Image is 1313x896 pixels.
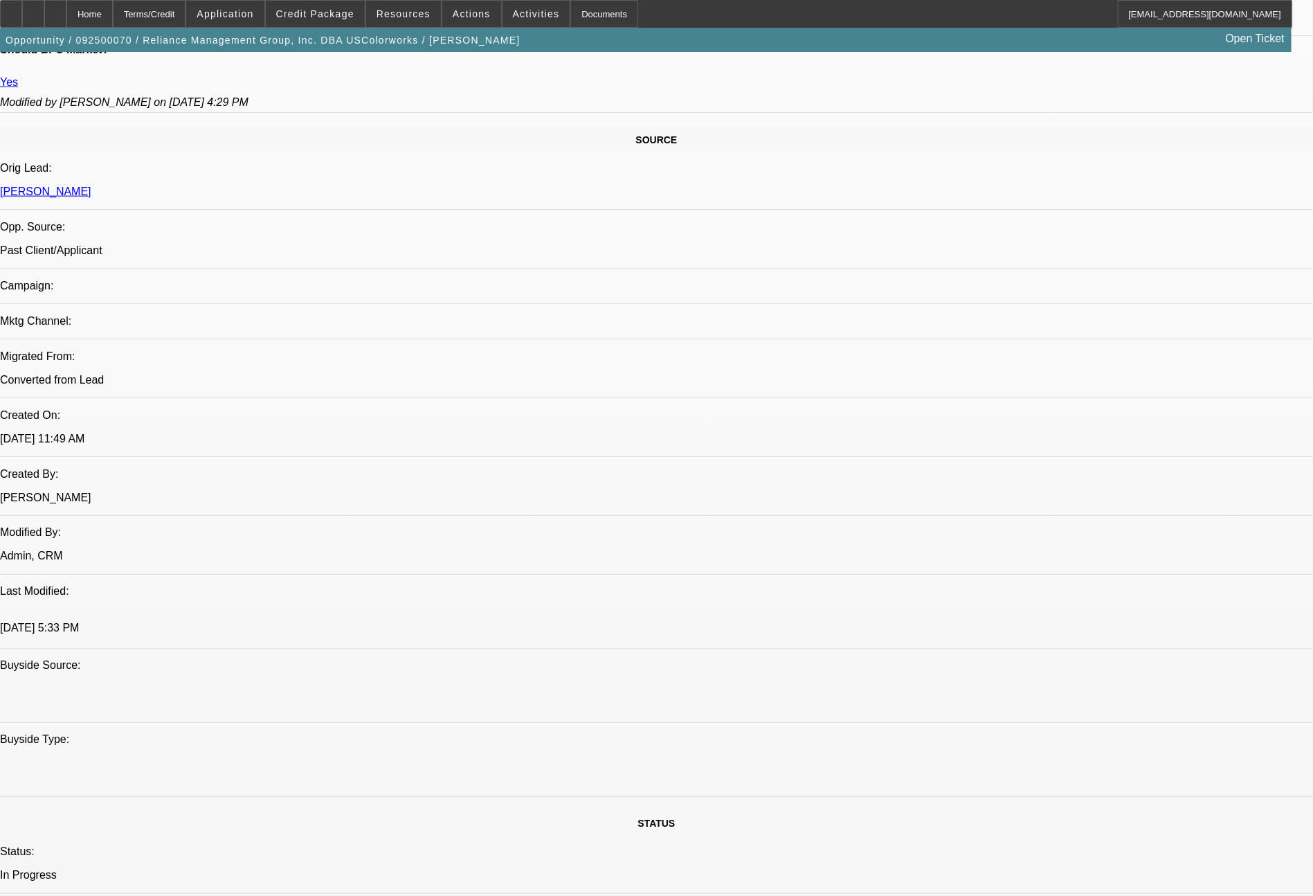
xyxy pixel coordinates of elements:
span: Actions [453,8,491,19]
span: Application [197,8,253,19]
button: Credit Package [266,1,365,27]
span: Credit Package [276,8,354,19]
span: SOURCE [636,134,678,145]
button: Actions [442,1,501,27]
a: Open Ticket [1220,27,1290,51]
span: Opportunity / 092500070 / Reliance Management Group, Inc. DBA USColorworks / [PERSON_NAME] [6,35,520,46]
button: Application [186,1,264,27]
span: Resources [377,8,431,19]
span: Activities [513,8,560,19]
button: Activities [502,1,570,27]
span: STATUS [638,818,676,830]
button: Resources [366,1,441,27]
